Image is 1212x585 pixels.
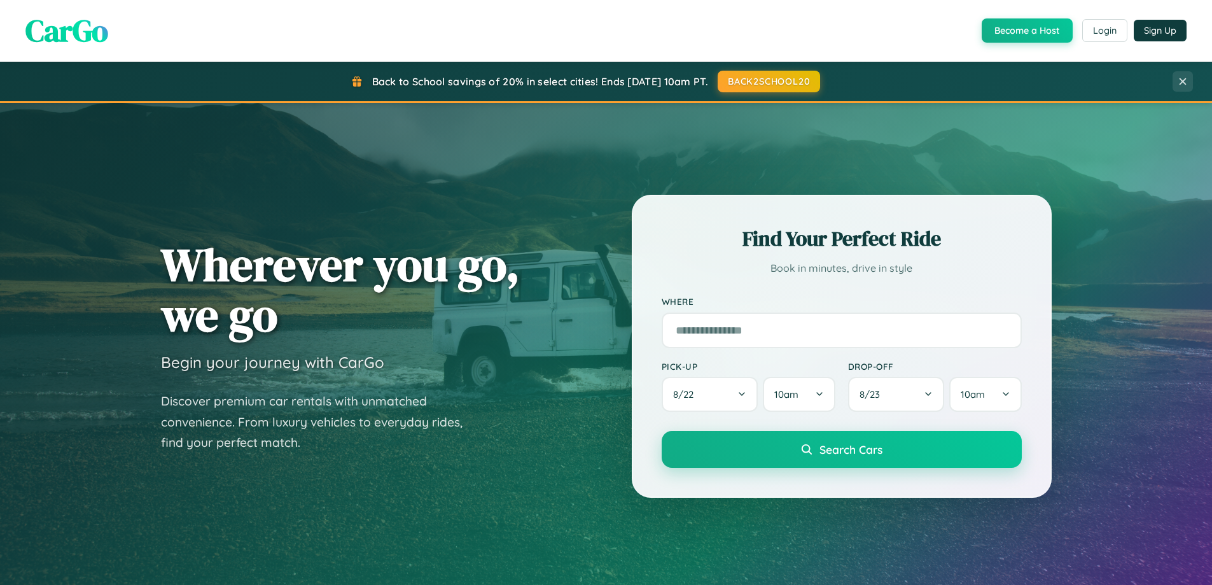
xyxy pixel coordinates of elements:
label: Pick-up [662,361,835,372]
h2: Find Your Perfect Ride [662,225,1022,253]
span: 10am [961,388,985,400]
button: Become a Host [982,18,1073,43]
span: 10am [774,388,798,400]
button: Sign Up [1134,20,1187,41]
button: Login [1082,19,1127,42]
p: Book in minutes, drive in style [662,259,1022,278]
p: Discover premium car rentals with unmatched convenience. From luxury vehicles to everyday rides, ... [161,391,479,453]
button: 8/23 [848,377,945,412]
span: 8 / 23 [860,388,886,400]
label: Drop-off [848,361,1022,372]
span: Back to School savings of 20% in select cities! Ends [DATE] 10am PT. [372,75,708,88]
button: 10am [949,377,1021,412]
h1: Wherever you go, we go [161,239,520,340]
label: Where [662,297,1022,307]
span: 8 / 22 [673,388,700,400]
button: BACK2SCHOOL20 [718,71,820,92]
button: Search Cars [662,431,1022,468]
h3: Begin your journey with CarGo [161,353,384,372]
span: CarGo [25,10,108,52]
button: 8/22 [662,377,758,412]
button: 10am [763,377,835,412]
span: Search Cars [819,442,882,456]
